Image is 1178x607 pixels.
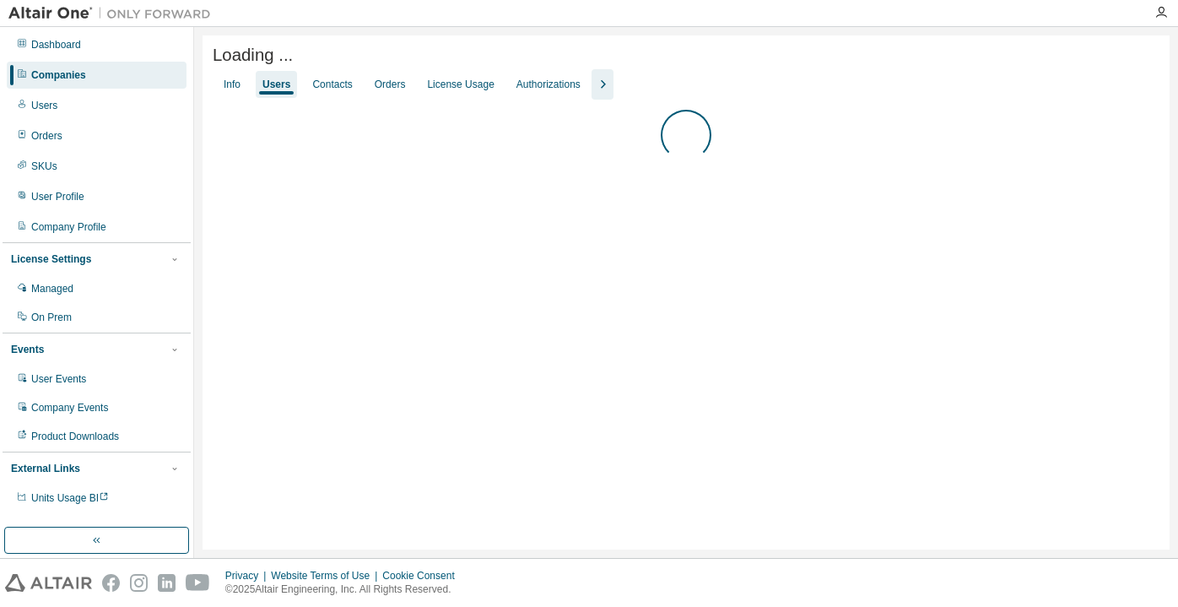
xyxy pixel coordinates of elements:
[224,78,240,91] div: Info
[31,129,62,143] div: Orders
[262,78,290,91] div: Users
[31,99,57,112] div: Users
[375,78,406,91] div: Orders
[31,160,57,173] div: SKUs
[271,569,382,583] div: Website Terms of Use
[31,68,86,82] div: Companies
[31,430,119,443] div: Product Downloads
[225,583,465,597] p: © 2025 Altair Engineering, Inc. All Rights Reserved.
[312,78,352,91] div: Contacts
[31,282,73,295] div: Managed
[31,372,86,386] div: User Events
[31,401,108,415] div: Company Events
[5,574,92,592] img: altair_logo.svg
[11,343,44,356] div: Events
[11,462,80,475] div: External Links
[427,78,494,91] div: License Usage
[186,574,210,592] img: youtube.svg
[11,252,91,266] div: License Settings
[31,38,81,51] div: Dashboard
[213,46,293,65] span: Loading ...
[31,190,84,203] div: User Profile
[102,574,120,592] img: facebook.svg
[516,78,581,91] div: Authorizations
[8,5,219,22] img: Altair One
[382,569,464,583] div: Cookie Consent
[158,574,176,592] img: linkedin.svg
[225,569,271,583] div: Privacy
[31,311,72,324] div: On Prem
[31,220,106,234] div: Company Profile
[31,492,109,504] span: Units Usage BI
[130,574,148,592] img: instagram.svg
